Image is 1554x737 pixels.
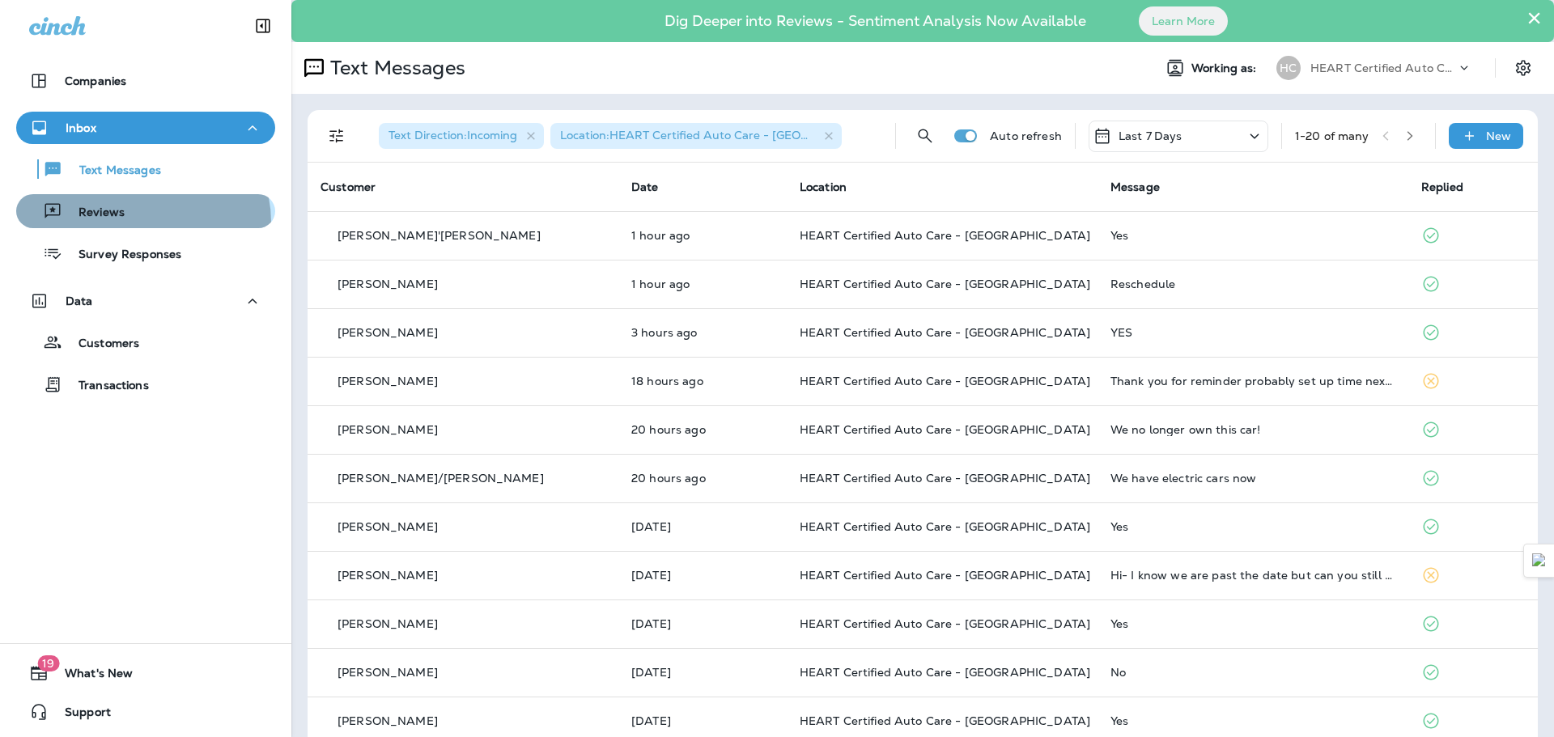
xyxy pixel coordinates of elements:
[1110,423,1395,436] div: We no longer own this car!
[338,617,438,630] p: [PERSON_NAME]
[631,666,774,679] p: Sep 30, 2025 10:45 AM
[388,128,517,142] span: Text Direction : Incoming
[631,472,774,485] p: Oct 1, 2025 02:16 PM
[379,123,544,149] div: Text Direction:Incoming
[1509,53,1538,83] button: Settings
[800,180,847,194] span: Location
[321,180,376,194] span: Customer
[1110,617,1395,630] div: Yes
[1526,5,1542,31] button: Close
[338,423,438,436] p: [PERSON_NAME]
[631,520,774,533] p: Oct 1, 2025 08:57 AM
[800,422,1090,437] span: HEART Certified Auto Care - [GEOGRAPHIC_DATA]
[62,248,181,263] p: Survey Responses
[62,205,125,221] p: Reviews
[338,375,438,388] p: [PERSON_NAME]
[631,569,774,582] p: Sep 30, 2025 01:15 PM
[1110,277,1395,290] div: Reschedule
[324,56,465,80] p: Text Messages
[1486,129,1511,142] p: New
[631,375,774,388] p: Oct 1, 2025 03:33 PM
[62,337,139,352] p: Customers
[550,123,842,149] div: Location:HEART Certified Auto Care - [GEOGRAPHIC_DATA]
[1421,180,1463,194] span: Replied
[338,326,438,339] p: [PERSON_NAME]
[49,667,133,686] span: What's New
[631,180,659,194] span: Date
[800,519,1090,534] span: HEART Certified Auto Care - [GEOGRAPHIC_DATA]
[16,367,275,401] button: Transactions
[16,657,275,689] button: 19What's New
[321,120,353,152] button: Filters
[1532,553,1547,568] img: Detect Auto
[338,714,438,727] p: [PERSON_NAME]
[631,617,774,630] p: Sep 30, 2025 12:32 PM
[62,379,149,394] p: Transactions
[1110,472,1395,485] div: We have electric cars now
[800,665,1090,680] span: HEART Certified Auto Care - [GEOGRAPHIC_DATA]
[16,194,275,228] button: Reviews
[800,714,1090,728] span: HEART Certified Auto Care - [GEOGRAPHIC_DATA]
[16,285,275,317] button: Data
[1110,180,1160,194] span: Message
[338,472,544,485] p: [PERSON_NAME]/[PERSON_NAME]
[1191,61,1260,75] span: Working as:
[1110,520,1395,533] div: Yes
[16,696,275,728] button: Support
[338,520,438,533] p: [PERSON_NAME]
[16,152,275,186] button: Text Messages
[49,705,111,725] span: Support
[631,714,774,727] p: Sep 30, 2025 10:27 AM
[800,228,1090,243] span: HEART Certified Auto Care - [GEOGRAPHIC_DATA]
[16,112,275,144] button: Inbox
[631,326,774,339] p: Oct 2, 2025 06:54 AM
[1139,6,1228,36] button: Learn More
[631,423,774,436] p: Oct 1, 2025 02:22 PM
[909,120,941,152] button: Search Messages
[1110,375,1395,388] div: Thank you for reminder probably set up time next week, appreciate
[65,74,126,87] p: Companies
[990,129,1062,142] p: Auto refresh
[1110,714,1395,727] div: Yes
[16,325,275,359] button: Customers
[1276,56,1301,80] div: HC
[618,19,1133,23] p: Dig Deeper into Reviews - Sentiment Analysis Now Available
[1110,229,1395,242] div: Yes
[1310,61,1456,74] p: HEART Certified Auto Care
[800,325,1090,340] span: HEART Certified Auto Care - [GEOGRAPHIC_DATA]
[338,277,438,290] p: [PERSON_NAME]
[1110,326,1395,339] div: YES
[63,163,161,179] p: Text Messages
[1110,569,1395,582] div: Hi- I know we are past the date but can you still give us the same rate?
[560,128,896,142] span: Location : HEART Certified Auto Care - [GEOGRAPHIC_DATA]
[800,374,1090,388] span: HEART Certified Auto Care - [GEOGRAPHIC_DATA]
[338,569,438,582] p: [PERSON_NAME]
[1119,129,1182,142] p: Last 7 Days
[240,10,286,42] button: Collapse Sidebar
[16,65,275,97] button: Companies
[800,471,1090,485] span: HEART Certified Auto Care - [GEOGRAPHIC_DATA]
[1295,129,1369,142] div: 1 - 20 of many
[66,294,93,307] p: Data
[338,666,438,679] p: [PERSON_NAME]
[66,121,96,134] p: Inbox
[800,277,1090,291] span: HEART Certified Auto Care - [GEOGRAPHIC_DATA]
[800,568,1090,582] span: HEART Certified Auto Care - [GEOGRAPHIC_DATA]
[37,655,59,671] span: 19
[16,236,275,270] button: Survey Responses
[1110,666,1395,679] div: No
[800,616,1090,631] span: HEART Certified Auto Care - [GEOGRAPHIC_DATA]
[631,229,774,242] p: Oct 2, 2025 09:06 AM
[338,229,541,242] p: [PERSON_NAME]'[PERSON_NAME]
[631,277,774,290] p: Oct 2, 2025 09:04 AM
